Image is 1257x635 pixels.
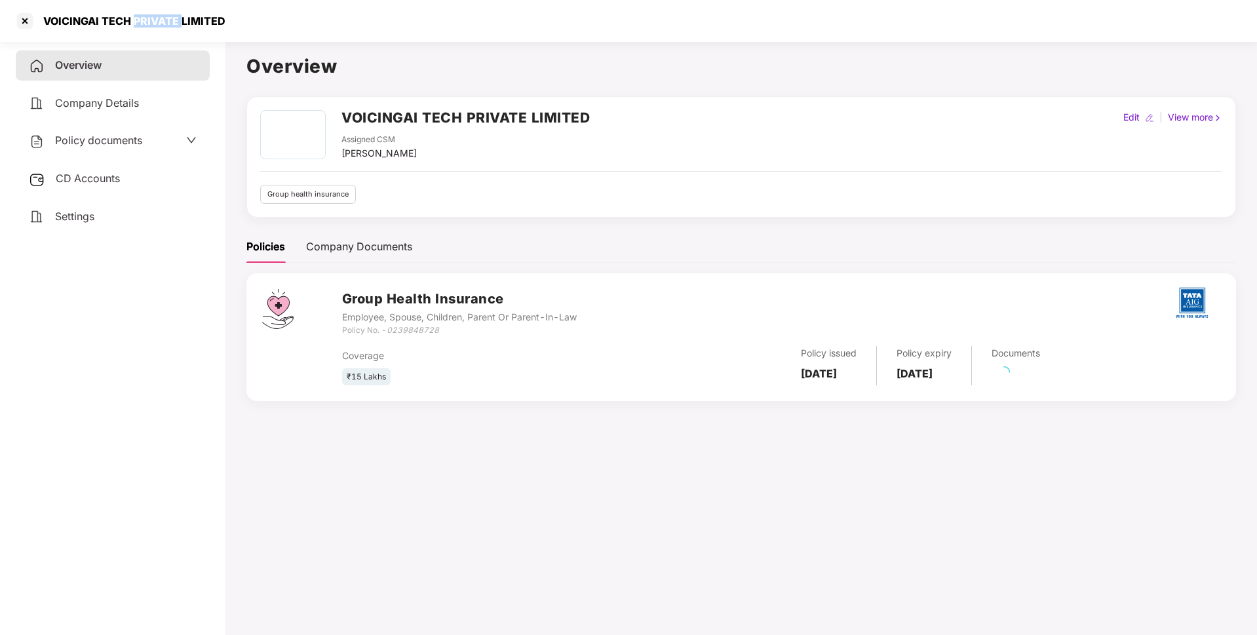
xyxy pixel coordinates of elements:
div: View more [1165,110,1225,125]
div: Policy expiry [897,346,952,360]
img: editIcon [1145,113,1154,123]
div: Group health insurance [260,185,356,204]
span: Settings [55,210,94,223]
div: Policies [246,239,285,255]
div: VOICINGAI TECH PRIVATE LIMITED [35,14,225,28]
div: Coverage [342,349,635,363]
span: loading [998,366,1010,378]
div: Policy No. - [342,324,577,337]
div: Edit [1121,110,1142,125]
div: Documents [992,346,1040,360]
span: Overview [55,58,102,71]
div: [PERSON_NAME] [341,146,417,161]
div: Company Documents [306,239,412,255]
span: down [186,135,197,145]
span: CD Accounts [56,172,120,185]
img: svg+xml;base64,PHN2ZyB4bWxucz0iaHR0cDovL3d3dy53My5vcmcvMjAwMC9zdmciIHdpZHRoPSI0Ny43MTQiIGhlaWdodD... [262,289,294,329]
img: svg+xml;base64,PHN2ZyB4bWxucz0iaHR0cDovL3d3dy53My5vcmcvMjAwMC9zdmciIHdpZHRoPSIyNCIgaGVpZ2h0PSIyNC... [29,58,45,74]
b: [DATE] [801,367,837,380]
img: rightIcon [1213,113,1222,123]
span: Policy documents [55,134,142,147]
img: svg+xml;base64,PHN2ZyB3aWR0aD0iMjUiIGhlaWdodD0iMjQiIHZpZXdCb3g9IjAgMCAyNSAyNCIgZmlsbD0ibm9uZSIgeG... [29,172,45,187]
i: 0239848728 [387,325,439,335]
h2: VOICINGAI TECH PRIVATE LIMITED [341,107,590,128]
div: Employee, Spouse, Children, Parent Or Parent-In-Law [342,310,577,324]
span: Company Details [55,96,139,109]
img: tatag.png [1169,280,1215,326]
div: Assigned CSM [341,134,417,146]
img: svg+xml;base64,PHN2ZyB4bWxucz0iaHR0cDovL3d3dy53My5vcmcvMjAwMC9zdmciIHdpZHRoPSIyNCIgaGVpZ2h0PSIyNC... [29,134,45,149]
b: [DATE] [897,367,933,380]
h3: Group Health Insurance [342,289,577,309]
img: svg+xml;base64,PHN2ZyB4bWxucz0iaHR0cDovL3d3dy53My5vcmcvMjAwMC9zdmciIHdpZHRoPSIyNCIgaGVpZ2h0PSIyNC... [29,209,45,225]
div: | [1157,110,1165,125]
div: Policy issued [801,346,857,360]
h1: Overview [246,52,1236,81]
img: svg+xml;base64,PHN2ZyB4bWxucz0iaHR0cDovL3d3dy53My5vcmcvMjAwMC9zdmciIHdpZHRoPSIyNCIgaGVpZ2h0PSIyNC... [29,96,45,111]
div: ₹15 Lakhs [342,368,391,386]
